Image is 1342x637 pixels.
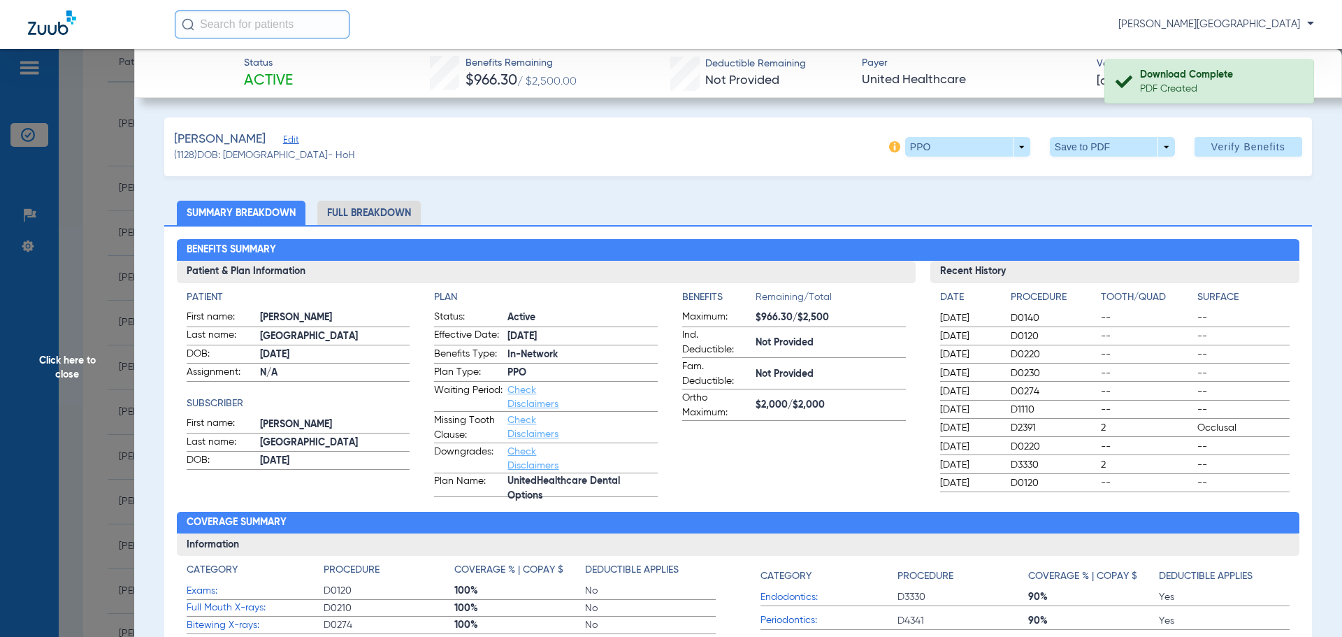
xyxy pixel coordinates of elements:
span: Exams: [187,584,324,599]
h3: Information [177,534,1300,556]
a: Check Disclaimers [507,385,558,409]
span: [DATE] [940,476,999,490]
span: $966.30/$2,500 [756,310,906,325]
h4: Coverage % | Copay $ [454,563,563,578]
span: -- [1197,476,1290,490]
h4: Procedure [897,569,953,584]
span: Yes [1159,590,1290,604]
span: -- [1197,311,1290,325]
span: D0120 [1011,476,1096,490]
span: Status [244,56,293,71]
span: Ortho Maximum: [682,391,751,420]
li: Full Breakdown [317,201,421,225]
h3: Patient & Plan Information [177,261,916,283]
span: -- [1101,385,1193,399]
span: Remaining/Total [756,290,906,310]
img: Zuub Logo [28,10,76,35]
span: Fam. Deductible: [682,359,751,389]
img: Search Icon [182,18,194,31]
span: Ind. Deductible: [682,328,751,357]
span: Yes [1159,614,1290,628]
span: [PERSON_NAME] [174,131,266,148]
span: [DATE] [507,329,658,344]
h4: Procedure [324,563,380,578]
span: $966.30 [466,73,517,88]
button: Verify Benefits [1195,137,1302,157]
span: -- [1197,385,1290,399]
span: [DATE] [940,348,999,362]
span: -- [1197,348,1290,362]
app-breakdown-title: Coverage % | Copay $ [1028,563,1159,589]
span: [GEOGRAPHIC_DATA] [260,436,410,450]
span: -- [1101,366,1193,380]
h4: Subscriber [187,396,410,411]
span: No [585,601,716,615]
span: Plan Type: [434,365,503,382]
span: D0220 [1011,348,1096,362]
span: D0140 [1011,311,1096,325]
h4: Deductible Applies [585,563,679,578]
span: D2391 [1011,421,1096,435]
app-breakdown-title: Category [187,563,324,582]
span: 90% [1028,590,1159,604]
span: N/A [260,366,410,380]
span: Benefits Remaining [466,56,577,71]
span: [DATE] [940,403,999,417]
span: (1128) DOB: [DEMOGRAPHIC_DATA] - HoH [174,148,355,163]
span: Missing Tooth Clause: [434,413,503,443]
div: Download Complete [1140,68,1301,82]
span: [PERSON_NAME][GEOGRAPHIC_DATA] [1118,17,1314,31]
app-breakdown-title: Deductible Applies [585,563,716,582]
app-breakdown-title: Category [760,563,897,589]
span: Active [244,71,293,91]
h4: Plan [434,290,658,305]
span: D1110 [1011,403,1096,417]
span: $2,000/$2,000 [756,398,906,413]
span: United Healthcare [862,71,1085,89]
span: [DATE] [940,366,999,380]
button: Save to PDF [1050,137,1175,157]
app-breakdown-title: Coverage % | Copay $ [454,563,585,582]
span: Verify Benefits [1211,141,1285,152]
span: [GEOGRAPHIC_DATA] [260,329,410,344]
span: 2 [1101,421,1193,435]
h4: Date [940,290,999,305]
span: 100% [454,618,585,632]
span: [PERSON_NAME] [260,417,410,432]
a: Check Disclaimers [507,447,558,471]
span: D0274 [1011,385,1096,399]
span: / $2,500.00 [517,76,577,87]
span: -- [1197,329,1290,343]
li: Summary Breakdown [177,201,305,225]
span: Not Provided [756,336,906,350]
span: First name: [187,416,255,433]
span: -- [1101,403,1193,417]
span: 90% [1028,614,1159,628]
span: D0220 [1011,440,1096,454]
span: Active [507,310,658,325]
h4: Benefits [682,290,756,305]
span: UnitedHealthcare Dental Options [507,482,658,496]
span: Endodontics: [760,590,897,605]
app-breakdown-title: Date [940,290,999,310]
span: Plan Name: [434,474,503,496]
span: Effective Date: [434,328,503,345]
app-breakdown-title: Patient [187,290,410,305]
span: D3330 [1011,458,1096,472]
span: 100% [454,601,585,615]
span: Not Provided [705,74,779,87]
span: D0274 [324,618,454,632]
span: PPO [507,366,658,380]
span: Downgrades: [434,445,503,473]
span: In-Network [507,348,658,362]
span: -- [1197,403,1290,417]
div: PDF Created [1140,82,1301,96]
span: [DATE] [940,421,999,435]
span: D3330 [897,590,1028,604]
span: -- [1101,440,1193,454]
span: Periodontics: [760,613,897,628]
a: Check Disclaimers [507,415,558,439]
span: D0230 [1011,366,1096,380]
span: [DATE] [940,440,999,454]
span: Bitewing X-rays: [187,618,324,633]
